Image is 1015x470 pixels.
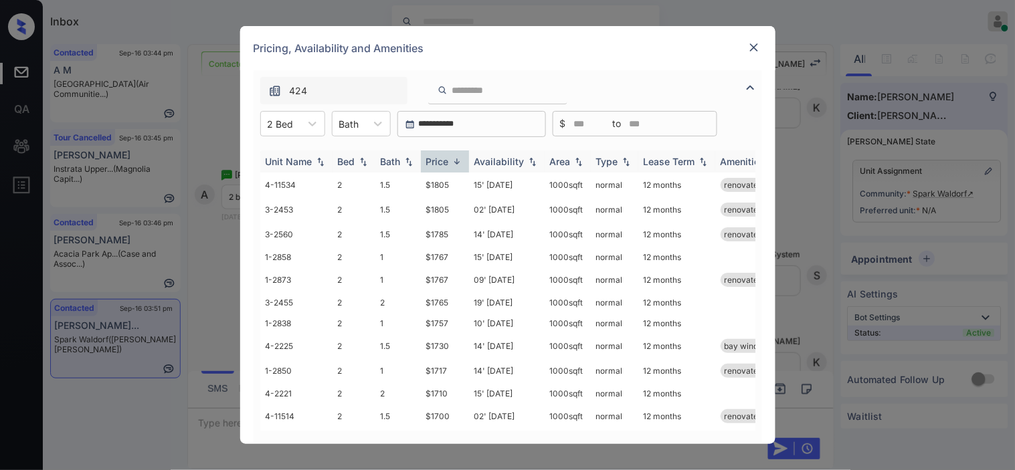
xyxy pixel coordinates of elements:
td: normal [591,267,638,292]
td: 1 [375,247,421,267]
td: normal [591,404,638,429]
td: $1700 [421,404,469,429]
td: normal [591,197,638,222]
span: renovated [725,411,763,421]
td: 1 [375,267,421,292]
img: sorting [620,157,633,166]
td: 4-11546 [260,429,333,453]
td: 3-2560 [260,222,333,247]
td: 2 [375,383,421,404]
span: $ [560,116,566,131]
td: 2 [333,383,375,404]
div: Price [426,156,449,167]
td: 15' [DATE] [469,172,545,197]
td: 2 [333,222,375,247]
td: 2 [333,334,375,358]
td: 1-2850 [260,358,333,383]
td: normal [591,292,638,313]
span: renovated [725,366,763,376]
td: $1785 [421,222,469,247]
td: 12 months [638,267,715,292]
td: 1000 sqft [545,267,591,292]
div: Amenities [721,156,765,167]
td: $1767 [421,247,469,267]
td: 1000 sqft [545,404,591,429]
td: 1.5 [375,222,421,247]
td: 1000 sqft [545,172,591,197]
td: normal [591,383,638,404]
td: 15' [DATE] [469,247,545,267]
td: 1-2838 [260,313,333,334]
td: 19' [DATE] [469,292,545,313]
img: sorting [572,157,585,166]
td: $1710 [421,383,469,404]
td: 1-2873 [260,267,333,292]
td: 1.5 [375,197,421,222]
td: 1000 sqft [545,383,591,404]
td: normal [591,429,638,453]
td: 14' [DATE] [469,358,545,383]
td: normal [591,247,638,267]
td: 1000 sqft [545,247,591,267]
td: 1000 sqft [545,429,591,453]
td: $1805 [421,172,469,197]
div: Availability [474,156,525,167]
img: sorting [697,157,710,166]
td: 2 [333,404,375,429]
td: 2 [333,292,375,313]
td: 12 months [638,358,715,383]
td: 4-11534 [260,172,333,197]
td: 2 [333,247,375,267]
img: sorting [357,157,370,166]
img: icon-zuma [438,84,448,96]
td: normal [591,358,638,383]
td: 1000 sqft [545,334,591,358]
td: 1.5 [375,429,421,453]
td: normal [591,172,638,197]
td: $1730 [421,334,469,358]
span: to [613,116,622,131]
td: 09' [DATE] [469,267,545,292]
div: Type [596,156,618,167]
td: 12 months [638,197,715,222]
td: 12 months [638,292,715,313]
span: renovated [725,275,763,285]
td: $1695 [421,429,469,453]
img: icon-zuma [743,80,759,96]
td: $1767 [421,267,469,292]
td: 2 [333,313,375,334]
td: $1717 [421,358,469,383]
td: $1805 [421,197,469,222]
span: 424 [290,84,308,98]
td: 10' [DATE] [469,313,545,334]
td: 1.5 [375,172,421,197]
span: renovated [725,229,763,239]
td: 2 [333,172,375,197]
td: 15' [DATE] [469,383,545,404]
div: Unit Name [266,156,312,167]
div: Bed [338,156,355,167]
div: Pricing, Availability and Amenities [240,26,775,70]
img: close [747,41,761,54]
td: 2 [333,429,375,453]
td: 2 [333,358,375,383]
td: 12 months [638,334,715,358]
td: 1000 sqft [545,292,591,313]
td: 2 [333,197,375,222]
td: 1000 sqft [545,222,591,247]
td: 3-2455 [260,292,333,313]
td: 2 [333,267,375,292]
img: sorting [314,157,327,166]
img: sorting [450,156,464,166]
td: normal [591,334,638,358]
div: Lease Term [644,156,695,167]
td: $1757 [421,313,469,334]
td: 1000 sqft [545,358,591,383]
td: 12 months [638,404,715,429]
td: 11' [DATE] [469,429,545,453]
td: 12 months [638,383,715,404]
span: bay window [725,341,770,351]
td: 02' [DATE] [469,404,545,429]
td: 12 months [638,172,715,197]
td: 14' [DATE] [469,334,545,358]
